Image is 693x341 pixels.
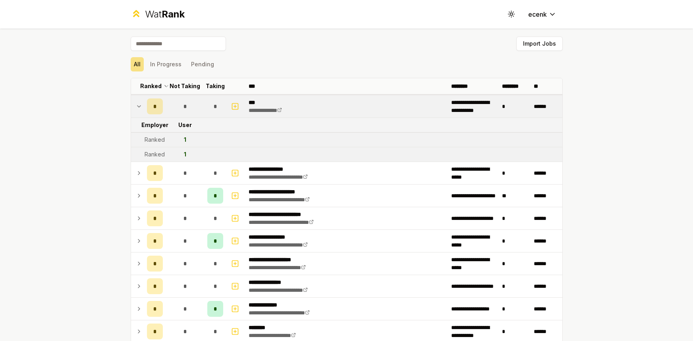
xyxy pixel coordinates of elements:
button: ecenk [522,7,563,21]
button: Pending [188,57,217,71]
a: WatRank [131,8,185,21]
td: Employer [144,118,166,132]
td: User [166,118,204,132]
button: In Progress [147,57,185,71]
p: Ranked [140,82,162,90]
p: Taking [206,82,225,90]
button: Import Jobs [516,37,563,51]
div: Ranked [145,136,165,144]
span: Rank [162,8,185,20]
div: 1 [184,136,186,144]
p: Not Taking [170,82,200,90]
div: 1 [184,150,186,158]
div: Ranked [145,150,165,158]
div: Wat [145,8,185,21]
button: All [131,57,144,71]
span: ecenk [528,10,547,19]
